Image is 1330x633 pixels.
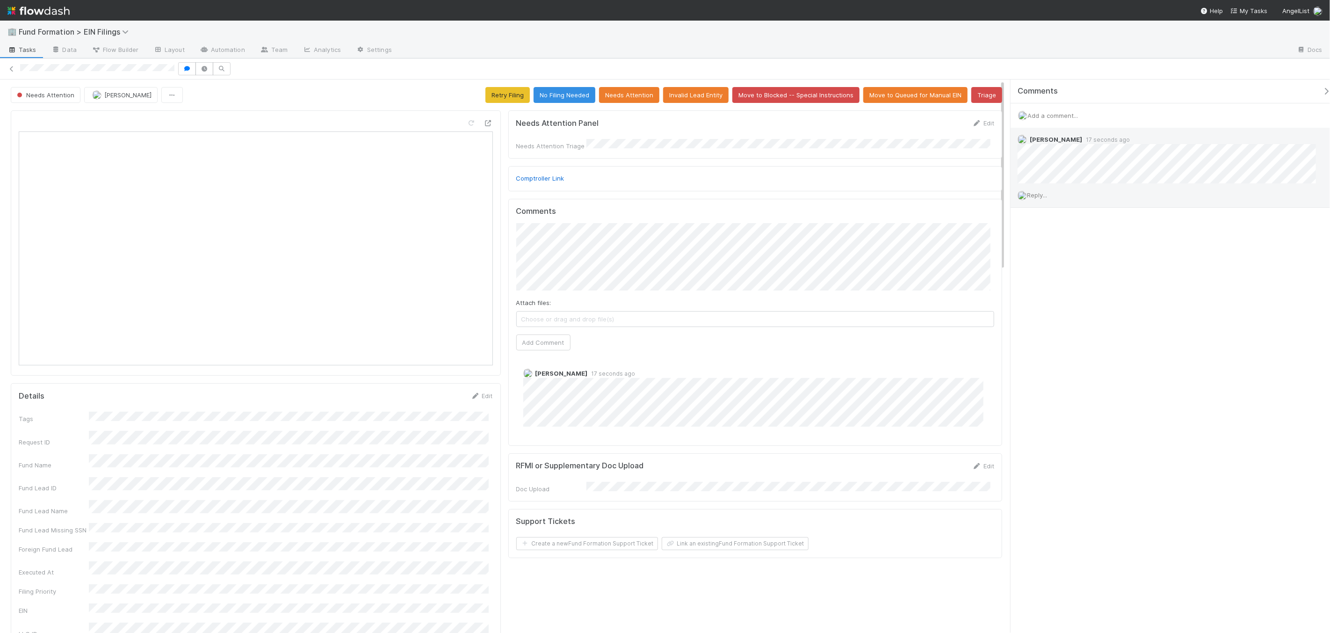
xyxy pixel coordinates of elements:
[19,437,89,447] div: Request ID
[19,506,89,516] div: Fund Lead Name
[599,87,659,103] button: Needs Attention
[92,90,101,100] img: avatar_892eb56c-5b5a-46db-bf0b-2a9023d0e8f8.png
[972,119,994,127] a: Edit
[19,27,133,36] span: Fund Formation > EIN Filings
[1289,43,1330,58] a: Docs
[1313,7,1323,16] img: avatar_892eb56c-5b5a-46db-bf0b-2a9023d0e8f8.png
[516,298,551,307] label: Attach files:
[84,43,146,58] a: Flow Builder
[19,414,89,423] div: Tags
[84,87,158,103] button: [PERSON_NAME]
[485,87,530,103] button: Retry Filing
[1230,6,1267,15] a: My Tasks
[1027,112,1078,119] span: Add a comment...
[1018,87,1058,96] span: Comments
[1282,7,1309,15] span: AngelList
[516,461,644,471] h5: RFMI or Supplementary Doc Upload
[19,483,89,493] div: Fund Lead ID
[19,525,89,535] div: Fund Lead Missing SSN
[146,43,192,58] a: Layout
[295,43,348,58] a: Analytics
[1018,111,1027,120] img: avatar_892eb56c-5b5a-46db-bf0b-2a9023d0e8f8.png
[104,91,152,99] span: [PERSON_NAME]
[516,207,994,216] h5: Comments
[19,545,89,554] div: Foreign Fund Lead
[19,568,89,577] div: Executed At
[972,462,994,470] a: Edit
[19,392,44,401] h5: Details
[348,43,399,58] a: Settings
[471,392,493,400] a: Edit
[535,370,588,377] span: [PERSON_NAME]
[516,141,586,151] div: Needs Attention Triage
[19,460,89,470] div: Fund Name
[19,606,89,615] div: EIN
[192,43,253,58] a: Automation
[44,43,84,58] a: Data
[588,370,636,377] span: 17 seconds ago
[15,91,74,99] span: Needs Attention
[1230,7,1267,15] span: My Tasks
[523,369,533,378] img: avatar_1452db47-2f67-43a4-9764-e09ea19bb7c1.png
[7,45,36,54] span: Tasks
[663,87,729,103] button: Invalid Lead Entity
[732,87,860,103] button: Move to Blocked -- Special Instructions
[1200,6,1223,15] div: Help
[516,537,658,550] button: Create a newFund Formation Support Ticket
[19,587,89,596] div: Filing Priority
[662,537,809,550] button: Link an existingFund Formation Support Ticket
[534,87,595,103] button: No Filing Needed
[1018,191,1027,200] img: avatar_892eb56c-5b5a-46db-bf0b-2a9023d0e8f8.png
[1027,191,1047,199] span: Reply...
[11,87,80,103] button: Needs Attention
[1082,136,1130,143] span: 17 seconds ago
[516,119,599,128] h5: Needs Attention Panel
[7,3,70,19] img: logo-inverted-e16ddd16eac7371096b0.svg
[516,517,576,526] h5: Support Tickets
[516,175,564,182] a: Comptroller Link
[7,28,17,36] span: 🏢
[863,87,968,103] button: Move to Queued for Manual EIN
[1018,135,1027,144] img: avatar_1452db47-2f67-43a4-9764-e09ea19bb7c1.png
[517,312,994,327] span: Choose or drag and drop file(s)
[92,45,138,54] span: Flow Builder
[516,484,586,494] div: Doc Upload
[253,43,295,58] a: Team
[1030,136,1082,143] span: [PERSON_NAME]
[971,87,1002,103] button: Triage
[516,335,571,350] button: Add Comment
